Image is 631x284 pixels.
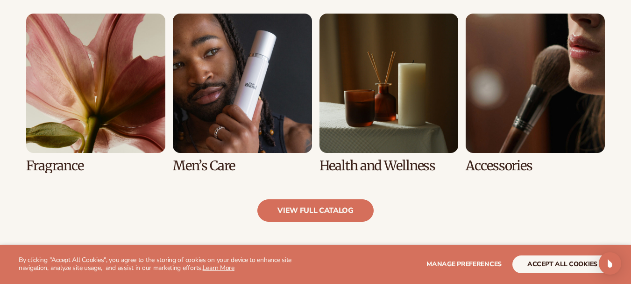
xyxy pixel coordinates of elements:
[426,260,502,269] span: Manage preferences
[173,14,312,173] div: 6 / 8
[466,14,605,173] div: 8 / 8
[203,263,234,272] a: Learn More
[257,199,374,222] a: view full catalog
[319,14,459,173] div: 7 / 8
[19,256,312,272] p: By clicking "Accept All Cookies", you agree to the storing of cookies on your device to enhance s...
[26,14,165,173] div: 5 / 8
[426,255,502,273] button: Manage preferences
[599,252,621,275] div: Open Intercom Messenger
[512,255,612,273] button: accept all cookies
